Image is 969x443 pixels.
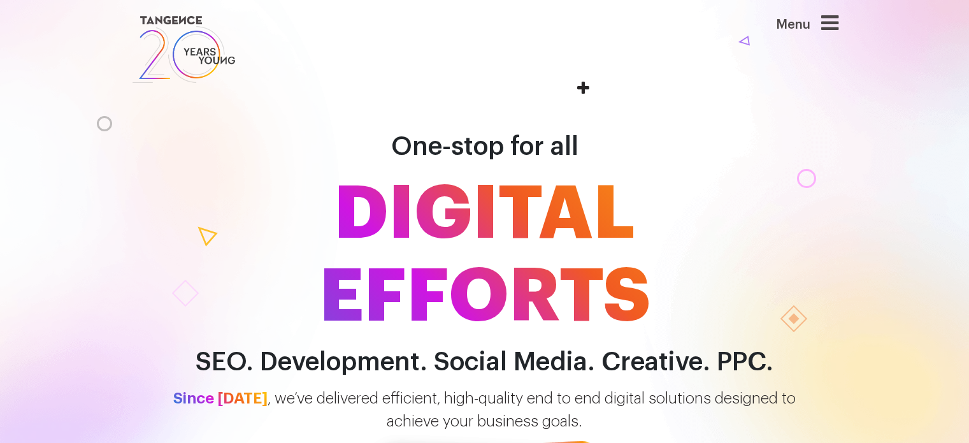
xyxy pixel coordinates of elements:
p: , we’ve delivered efficient, high-quality end to end digital solutions designed to achieve your b... [122,387,848,433]
img: logo SVG [131,13,237,86]
span: Since [DATE] [173,391,268,406]
h2: SEO. Development. Social Media. Creative. PPC. [122,348,848,377]
span: DIGITAL EFFORTS [122,173,848,338]
span: One-stop for all [391,134,578,159]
